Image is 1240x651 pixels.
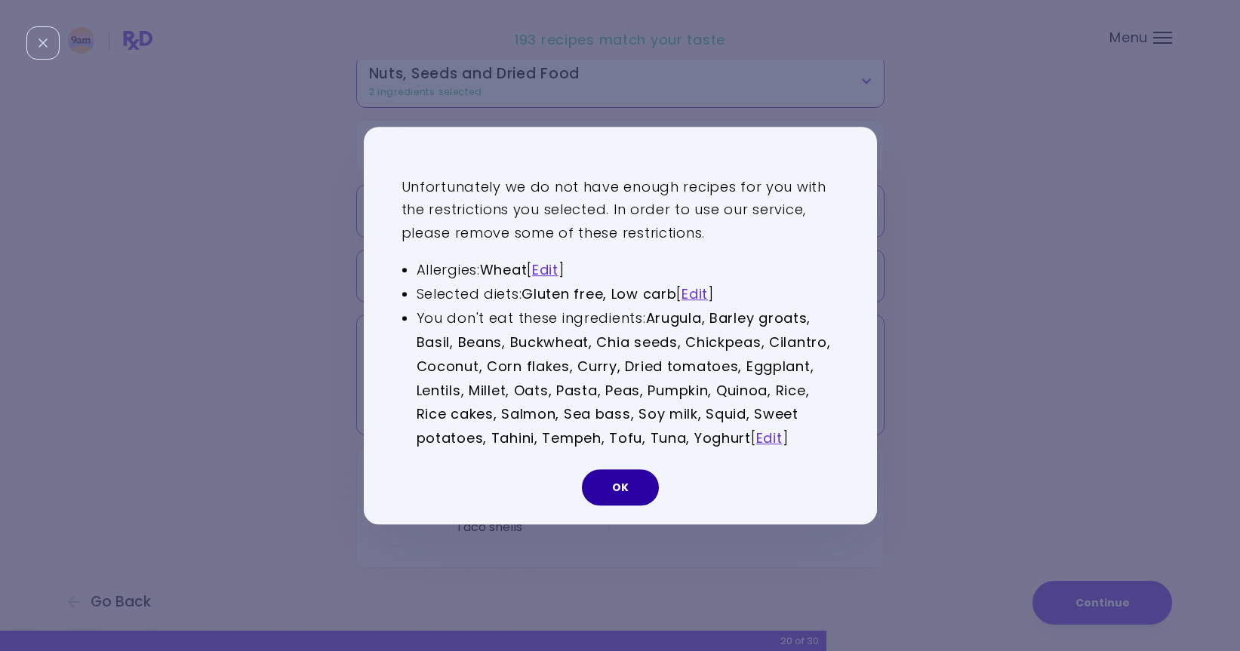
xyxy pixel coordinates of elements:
li: Selected diets: [ ] [417,282,839,306]
li: Allergies: [ ] [417,258,839,282]
p: Unfortunately we do not have enough recipes for you with the restrictions you selected. In order ... [402,176,839,245]
li: You don't eat these ingredients: [ ] [417,306,839,450]
button: OK [582,469,659,505]
a: Edit [682,284,708,303]
a: Edit [756,428,783,447]
a: Edit [532,260,558,279]
strong: Gluten free, Low carb [522,284,676,303]
strong: Wheat [480,260,528,279]
div: Close [26,26,60,60]
strong: Arugula, Barley groats, Basil, Beans, Buckwheat, Chia seeds, Chickpeas, Cilantro, Coconut, Corn f... [417,309,831,447]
